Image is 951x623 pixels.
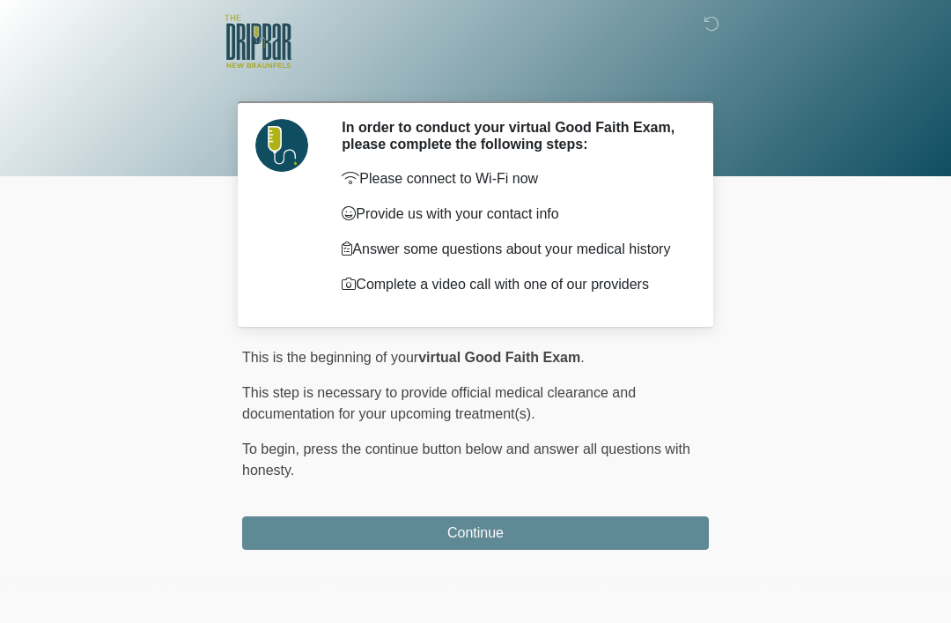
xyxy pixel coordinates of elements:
[342,204,682,225] p: Provide us with your contact info
[342,168,682,189] p: Please connect to Wi-Fi now
[580,350,584,365] span: .
[242,350,418,365] span: This is the beginning of your
[342,239,682,260] p: Answer some questions about your medical history
[242,441,690,478] span: press the continue button below and answer all questions with honesty.
[342,119,682,152] h2: In order to conduct your virtual Good Faith Exam, please complete the following steps:
[242,385,636,421] span: This step is necessary to provide official medical clearance and documentation for your upcoming ...
[255,119,308,172] img: Agent Avatar
[242,441,303,456] span: To begin,
[342,274,682,295] p: Complete a video call with one of our providers
[242,516,709,550] button: Continue
[418,350,580,365] strong: virtual Good Faith Exam
[225,13,291,70] img: The DRIPBaR - New Braunfels Logo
